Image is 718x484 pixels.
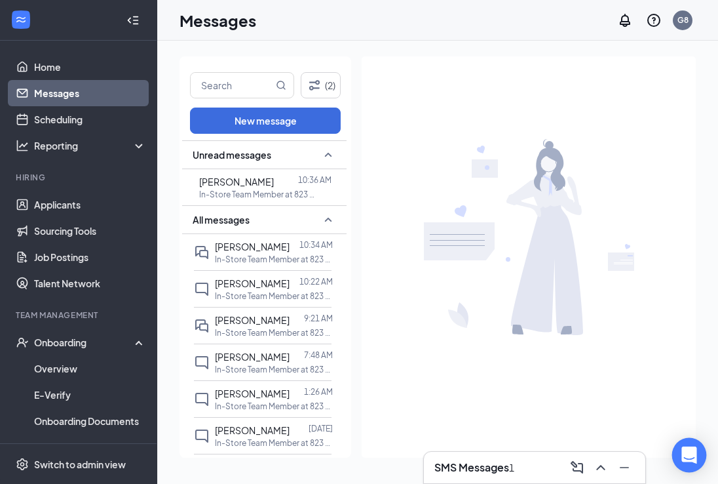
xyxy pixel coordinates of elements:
a: Messages [34,80,146,106]
svg: Notifications [617,12,633,28]
span: Unread messages [193,148,271,161]
p: 10:34 AM [299,239,333,251]
a: Talent Network [34,270,146,296]
span: [PERSON_NAME] [215,314,290,326]
svg: MagnifyingGlass [276,80,286,91]
div: Onboarding [34,336,135,349]
span: [PERSON_NAME] [199,176,274,188]
p: In-Store Team Member at 823 - Durhu [215,327,333,338]
p: In-Store Team Member at 823 - Durhu [215,437,333,449]
a: Applicants [34,192,146,218]
div: Open Intercom Messenger [672,438,707,473]
p: In-Store Team Member at 823 - Durhu [199,189,317,200]
div: Hiring [16,172,143,183]
button: ChevronUp [590,457,611,478]
svg: QuestionInfo [646,12,662,28]
div: Switch to admin view [34,458,126,471]
span: [PERSON_NAME] [215,424,290,436]
svg: WorkstreamLogo [14,13,28,26]
button: Filter (2) [301,72,341,98]
svg: ChevronUp [593,460,609,475]
p: [DATE] [309,423,333,434]
a: Onboarding Documents [34,408,146,434]
svg: UserCheck [16,336,29,349]
p: In-Store Team Member at 823 - Durhu [215,364,333,375]
p: In-Store Team Member at 823 - Durhu [215,254,333,265]
a: Overview [34,355,146,382]
svg: ChatInactive [194,392,210,407]
p: In-Store Team Member at 823 - Durhu [215,291,333,302]
a: Job Postings [34,244,146,270]
span: [PERSON_NAME] [215,388,290,399]
div: G8 [677,14,689,26]
svg: Collapse [126,14,140,27]
p: 1:26 AM [304,386,333,397]
p: 9:21 AM [304,313,333,324]
a: Scheduling [34,106,146,132]
svg: DoubleChat [194,318,210,334]
a: Home [34,54,146,80]
p: In-Store Team Member at 823 - Durhu [215,401,333,412]
p: 10:22 AM [299,276,333,287]
div: Reporting [34,139,147,152]
button: Minimize [614,457,635,478]
svg: Settings [16,458,29,471]
svg: ChatInactive [194,355,210,371]
span: [PERSON_NAME] [215,351,290,363]
svg: Analysis [16,139,29,152]
a: Activity log [34,434,146,460]
div: 1 [509,460,514,475]
h3: SMS Messages [434,460,509,475]
p: 7:48 AM [304,350,333,361]
button: New message [190,108,341,134]
a: Sourcing Tools [34,218,146,244]
a: E-Verify [34,382,146,408]
svg: Filter [307,77,322,93]
input: Search [191,73,273,98]
svg: ChatInactive [194,281,210,297]
p: 10:36 AM [298,174,331,186]
svg: SmallChevronUp [320,212,336,228]
button: ComposeMessage [567,457,588,478]
span: [PERSON_NAME] [215,277,290,289]
svg: Minimize [616,460,632,475]
span: All messages [193,213,250,226]
div: Team Management [16,310,143,321]
svg: SmallChevronUp [320,147,336,163]
span: [PERSON_NAME] [215,241,290,252]
h1: Messages [179,9,256,31]
svg: ChatInactive [194,428,210,444]
svg: ComposeMessage [569,460,585,475]
svg: DoubleChat [194,245,210,260]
